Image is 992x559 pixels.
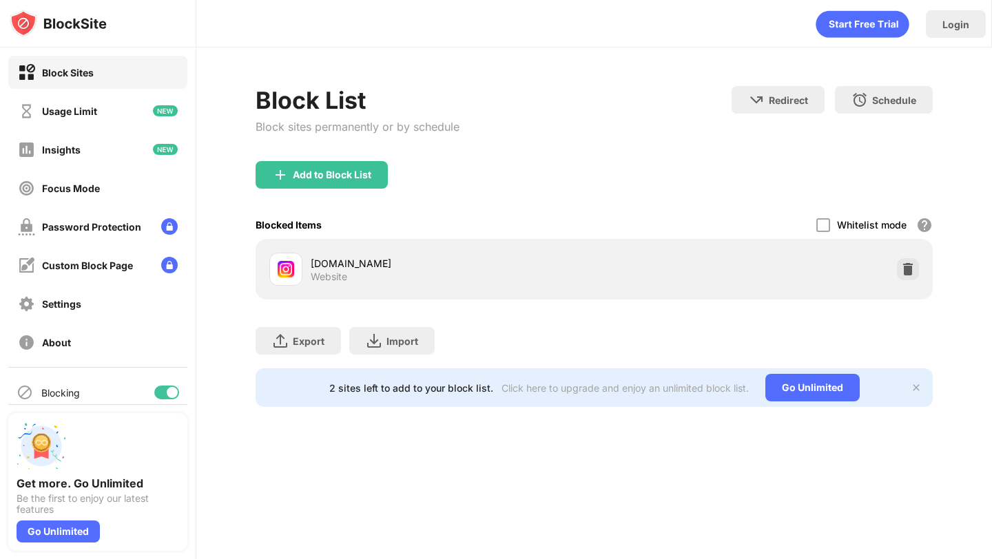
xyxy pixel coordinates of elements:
[386,335,418,347] div: Import
[42,67,94,78] div: Block Sites
[42,337,71,348] div: About
[18,141,35,158] img: insights-off.svg
[311,271,347,283] div: Website
[42,144,81,156] div: Insights
[17,493,179,515] div: Be the first to enjoy our latest features
[18,295,35,313] img: settings-off.svg
[42,182,100,194] div: Focus Mode
[837,219,907,231] div: Whitelist mode
[765,374,860,401] div: Go Unlimited
[293,169,371,180] div: Add to Block List
[18,103,35,120] img: time-usage-off.svg
[17,476,179,490] div: Get more. Go Unlimited
[872,94,916,106] div: Schedule
[911,382,922,393] img: x-button.svg
[18,218,35,235] img: password-protection-off.svg
[18,64,35,81] img: block-on.svg
[256,86,459,114] div: Block List
[293,335,324,347] div: Export
[18,334,35,351] img: about-off.svg
[502,382,749,394] div: Click here to upgrade and enjoy an unlimited block list.
[153,144,178,155] img: new-icon.svg
[311,256,594,271] div: [DOMAIN_NAME]
[942,19,969,30] div: Login
[153,105,178,116] img: new-icon.svg
[17,421,66,471] img: push-unlimited.svg
[278,261,294,277] img: favicons
[329,382,493,394] div: 2 sites left to add to your block list.
[17,384,33,401] img: blocking-icon.svg
[10,10,107,37] img: logo-blocksite.svg
[816,10,909,38] div: animation
[17,520,100,542] div: Go Unlimited
[42,221,141,233] div: Password Protection
[41,387,80,399] div: Blocking
[256,120,459,134] div: Block sites permanently or by schedule
[161,257,178,273] img: lock-menu.svg
[256,219,322,231] div: Blocked Items
[42,260,133,271] div: Custom Block Page
[769,94,808,106] div: Redirect
[42,105,97,117] div: Usage Limit
[161,218,178,235] img: lock-menu.svg
[42,298,81,310] div: Settings
[18,180,35,197] img: focus-off.svg
[18,257,35,274] img: customize-block-page-off.svg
